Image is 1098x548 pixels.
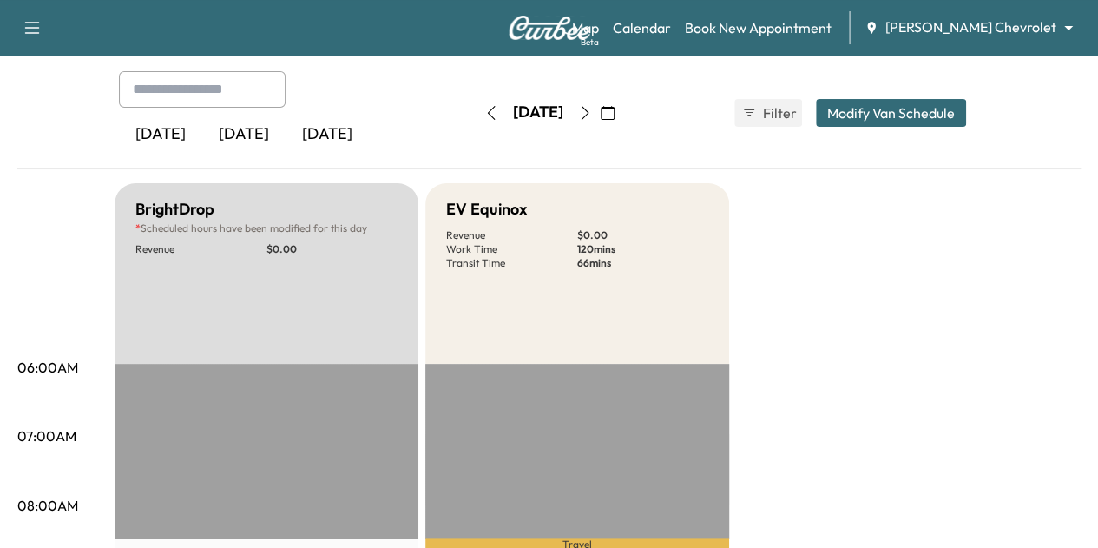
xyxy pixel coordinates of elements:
[581,36,599,49] div: Beta
[734,99,802,127] button: Filter
[202,115,286,155] div: [DATE]
[17,495,78,516] p: 08:00AM
[513,102,563,123] div: [DATE]
[135,197,214,221] h5: BrightDrop
[17,357,78,378] p: 06:00AM
[816,99,966,127] button: Modify Van Schedule
[572,17,599,38] a: MapBeta
[763,102,794,123] span: Filter
[446,197,527,221] h5: EV Equinox
[685,17,832,38] a: Book New Appointment
[613,17,671,38] a: Calendar
[266,242,398,256] p: $ 0.00
[577,242,708,256] p: 120 mins
[17,426,76,446] p: 07:00AM
[135,221,398,235] p: Scheduled hours have been modified for this day
[446,228,577,242] p: Revenue
[577,256,708,270] p: 66 mins
[286,115,369,155] div: [DATE]
[446,242,577,256] p: Work Time
[577,228,708,242] p: $ 0.00
[119,115,202,155] div: [DATE]
[135,242,266,256] p: Revenue
[446,256,577,270] p: Transit Time
[885,17,1056,37] span: [PERSON_NAME] Chevrolet
[508,16,591,40] img: Curbee Logo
